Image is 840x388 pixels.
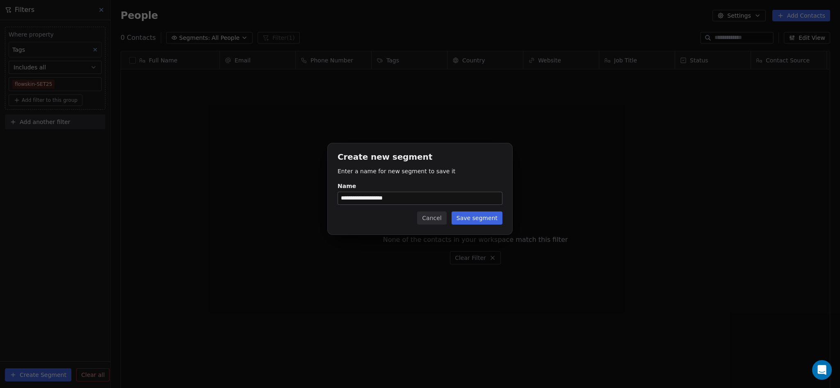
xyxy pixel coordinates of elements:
button: Save segment [452,211,502,225]
h1: Create new segment [338,153,502,162]
div: Name [338,182,502,190]
button: Cancel [417,211,446,225]
p: Enter a name for new segment to save it [338,167,502,175]
input: Name [338,192,502,204]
